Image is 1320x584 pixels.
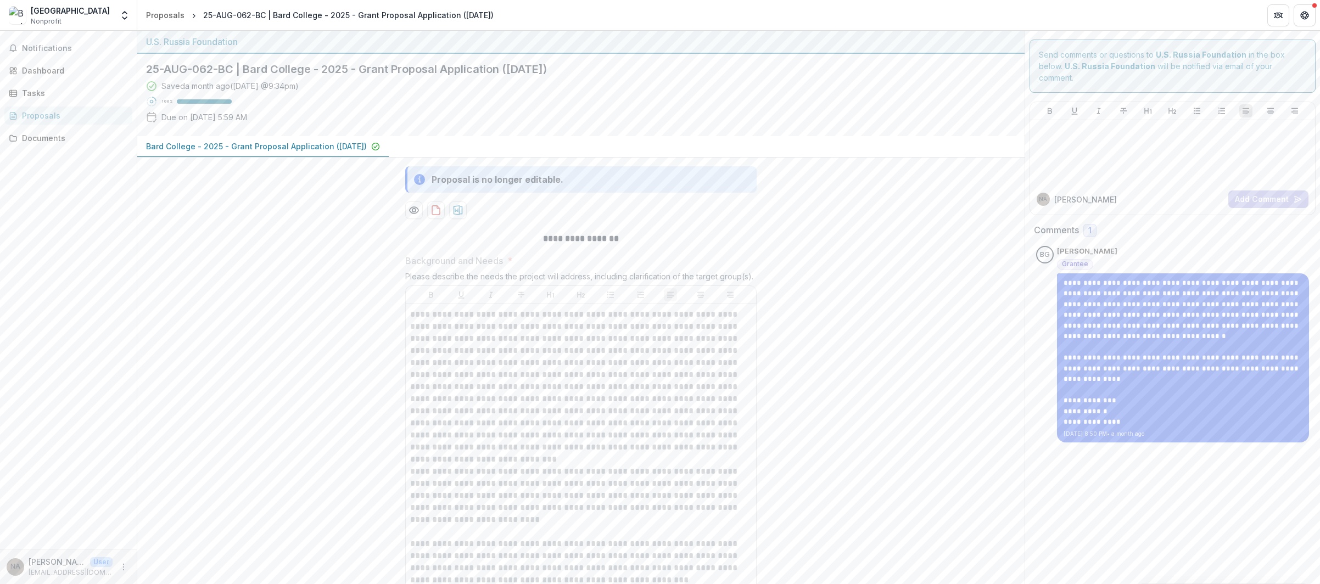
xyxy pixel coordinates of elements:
div: Proposal is no longer editable. [432,173,563,186]
button: Ordered List [634,288,647,301]
p: [EMAIL_ADDRESS][DOMAIN_NAME] [29,568,113,577]
button: Italicize [484,288,497,301]
div: Proposals [146,9,184,21]
strong: U.S. Russia Foundation [1065,61,1155,71]
div: Natalia Aleshina [1039,196,1047,202]
button: Underline [455,288,468,301]
button: download-proposal [427,201,445,219]
button: Preview 960ea63f-e35d-4c2a-b3bf-e40097c24e37-0.pdf [405,201,423,219]
div: Documents [22,132,124,144]
p: Due on [DATE] 5:59 AM [161,111,247,123]
a: Proposals [142,7,189,23]
button: Heading 2 [574,288,588,301]
div: Natalia Aleshina [10,563,20,570]
div: Send comments or questions to in the box below. will be notified via email of your comment. [1030,40,1316,93]
a: Tasks [4,84,132,102]
div: Dashboard [22,65,124,76]
button: Notifications [4,40,132,57]
span: Notifications [22,44,128,53]
button: Underline [1068,104,1081,117]
button: Bold [424,288,438,301]
button: Open entity switcher [117,4,132,26]
button: Italicize [1092,104,1105,117]
a: Proposals [4,106,132,125]
h2: Comments [1034,225,1079,235]
button: Align Left [1239,104,1252,117]
button: Align Left [664,288,677,301]
div: Please describe the needs the project will address, including clarification of the target group(s). [405,272,757,285]
nav: breadcrumb [142,7,498,23]
button: Heading 1 [1142,104,1155,117]
button: Align Center [694,288,707,301]
a: Dashboard [4,61,132,80]
button: Heading 2 [1166,104,1179,117]
p: [PERSON_NAME] [1054,194,1117,205]
img: Bard College [9,7,26,24]
div: Saved a month ago ( [DATE] @ 9:34pm ) [161,80,299,92]
button: Heading 1 [544,288,557,301]
button: Strike [514,288,528,301]
div: 25-AUG-062-BC | Bard College - 2025 - Grant Proposal Application ([DATE]) [203,9,494,21]
button: Bold [1043,104,1056,117]
button: Bullet List [604,288,617,301]
div: Tasks [22,87,124,99]
span: Grantee [1062,260,1088,268]
p: [PERSON_NAME] [1057,246,1117,257]
div: U.S. Russia Foundation [146,35,1016,48]
button: Partners [1267,4,1289,26]
p: Background and Needs [405,254,503,267]
button: More [117,560,130,574]
span: Nonprofit [31,16,61,26]
button: Align Center [1264,104,1277,117]
p: User [90,557,113,567]
button: Bullet List [1190,104,1204,117]
a: Documents [4,129,132,147]
h2: 25-AUG-062-BC | Bard College - 2025 - Grant Proposal Application ([DATE]) [146,63,998,76]
button: Strike [1117,104,1130,117]
div: Proposals [22,110,124,121]
div: [GEOGRAPHIC_DATA] [31,5,110,16]
p: [DATE] 8:50 PM • a month ago [1064,430,1303,438]
button: Get Help [1294,4,1316,26]
strong: U.S. Russia Foundation [1156,50,1246,59]
p: [PERSON_NAME] [29,556,86,568]
span: 1 [1088,226,1092,235]
button: Ordered List [1215,104,1228,117]
button: download-proposal [449,201,467,219]
p: 100 % [161,98,172,105]
button: Align Right [1288,104,1301,117]
button: Align Right [724,288,737,301]
button: Add Comment [1228,190,1308,208]
p: Bard College - 2025 - Grant Proposal Application ([DATE]) [146,141,367,152]
div: Bonnie Goad [1040,251,1050,259]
